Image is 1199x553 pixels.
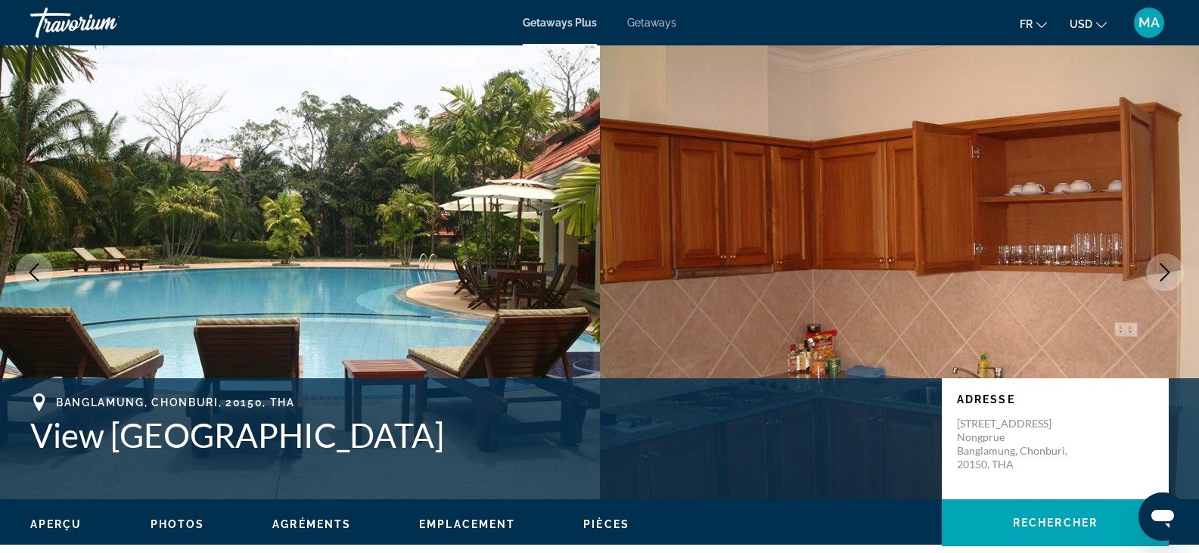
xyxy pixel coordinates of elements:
button: Photos [151,517,205,531]
h1: View [GEOGRAPHIC_DATA] [30,415,927,455]
span: MA [1138,15,1160,30]
button: Previous image [15,253,53,291]
span: Photos [151,518,205,530]
button: User Menu [1129,7,1169,39]
button: Aperçu [30,517,82,531]
p: [STREET_ADDRESS] Nongprue Banglamung, Chonburi, 20150, THA [957,417,1078,471]
button: Emplacement [419,517,515,531]
a: Travorium [30,3,182,42]
span: Pièces [583,518,629,530]
span: Rechercher [1013,517,1098,529]
a: Getaways Plus [523,17,597,29]
button: Change language [1020,13,1047,35]
span: fr [1020,18,1033,30]
button: Next image [1146,253,1184,291]
span: Agréments [272,518,351,530]
button: Pièces [583,517,629,531]
span: Aperçu [30,518,82,530]
span: Banglamung, Chonburi, 20150, THA [56,396,295,409]
button: Agréments [272,517,351,531]
p: Adresse [957,393,1154,405]
span: Emplacement [419,518,515,530]
a: Getaways [627,17,676,29]
iframe: Bouton de lancement de la fenêtre de messagerie [1138,492,1187,541]
button: Change currency [1070,13,1107,35]
button: Rechercher [942,499,1169,546]
span: USD [1070,18,1092,30]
